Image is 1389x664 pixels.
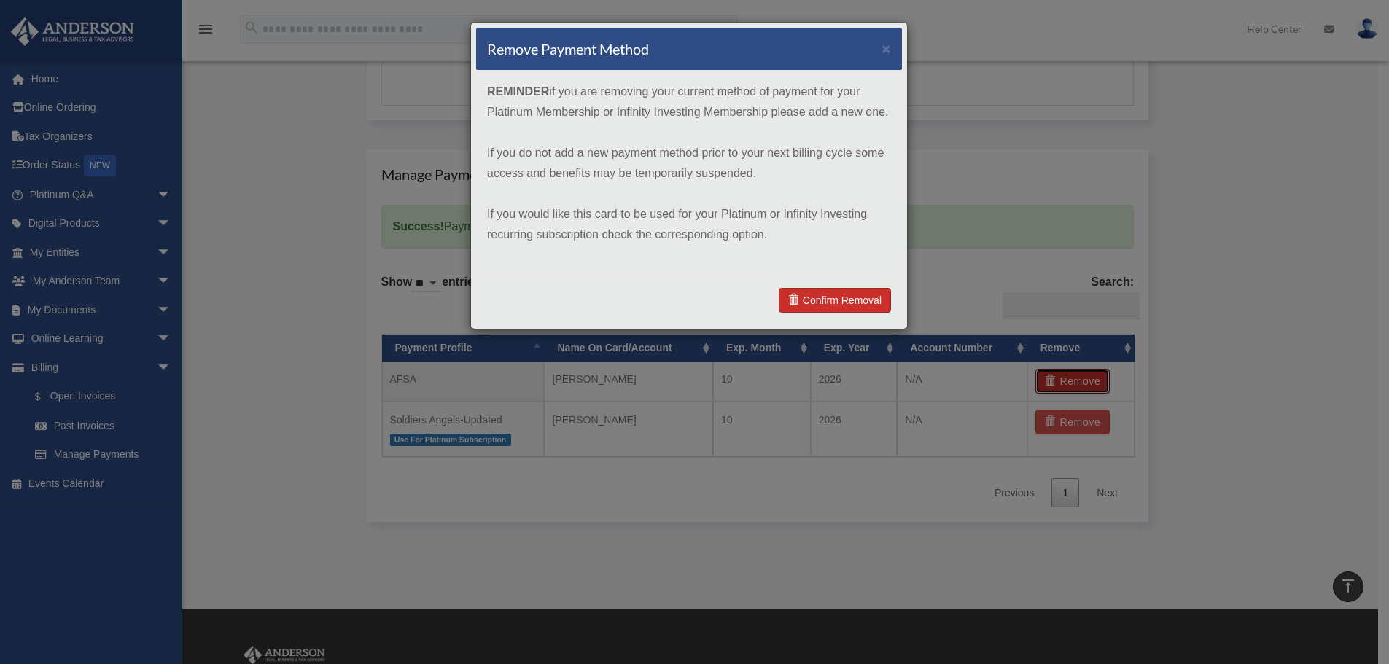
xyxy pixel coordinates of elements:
a: Confirm Removal [779,288,891,313]
p: If you do not add a new payment method prior to your next billing cycle some access and benefits ... [487,143,891,184]
div: if you are removing your current method of payment for your Platinum Membership or Infinity Inves... [476,71,902,276]
h4: Remove Payment Method [487,39,649,59]
strong: REMINDER [487,85,549,98]
button: × [882,41,891,56]
p: If you would like this card to be used for your Platinum or Infinity Investing recurring subscrip... [487,204,891,245]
